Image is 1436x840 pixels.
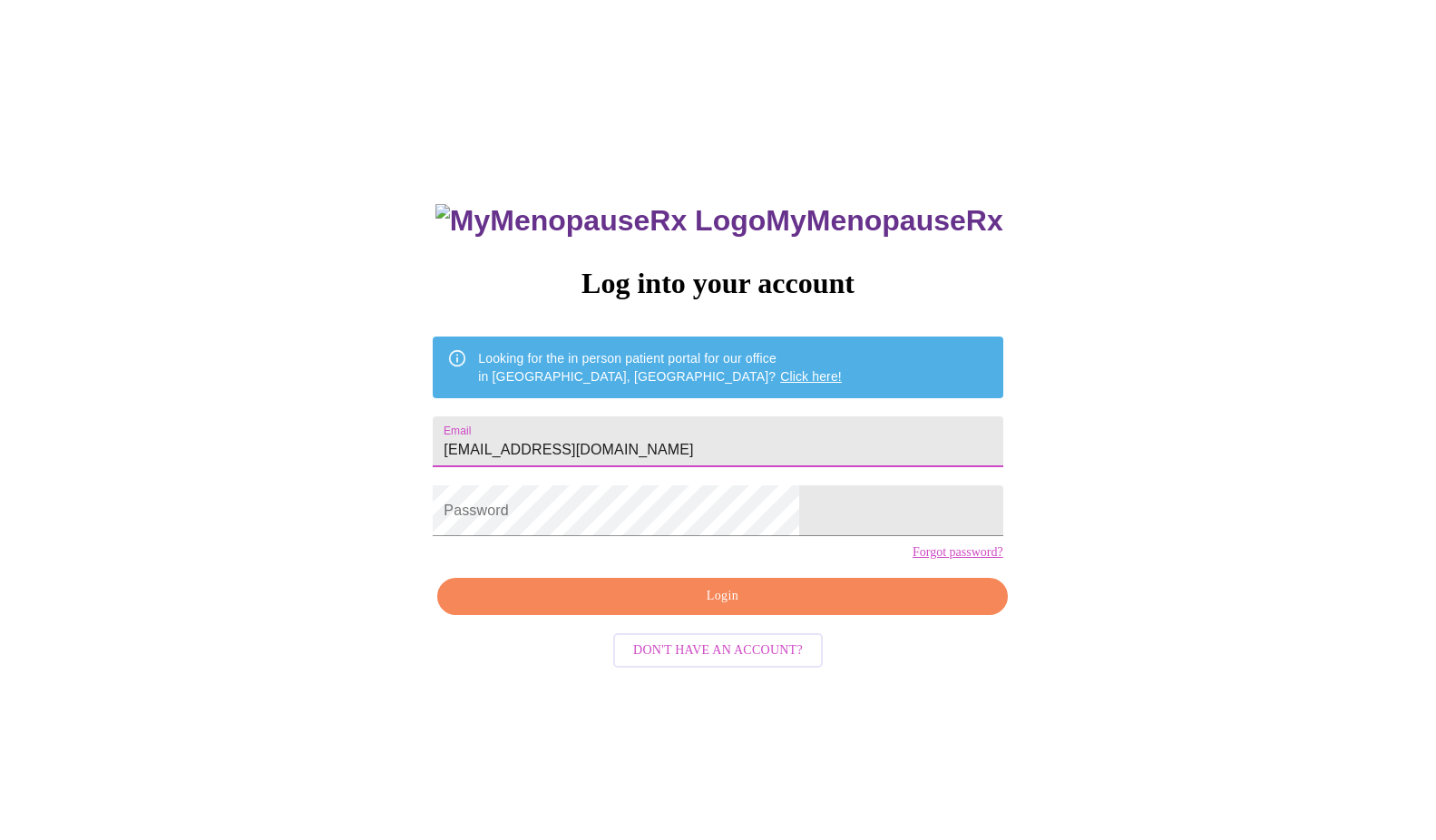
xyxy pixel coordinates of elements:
[633,640,803,662] span: Don't have an account?
[913,545,1003,560] a: Forgot password?
[609,641,827,657] a: Don't have an account?
[780,369,842,384] a: Click here!
[435,204,766,238] img: MyMenopauseRx Logo
[433,267,1002,300] h3: Log into your account
[458,585,986,608] span: Login
[437,578,1007,615] button: Login
[478,342,842,393] div: Looking for the in person patient portal for our office in [GEOGRAPHIC_DATA], [GEOGRAPHIC_DATA]?
[613,633,823,669] button: Don't have an account?
[435,204,1003,238] h3: MyMenopauseRx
